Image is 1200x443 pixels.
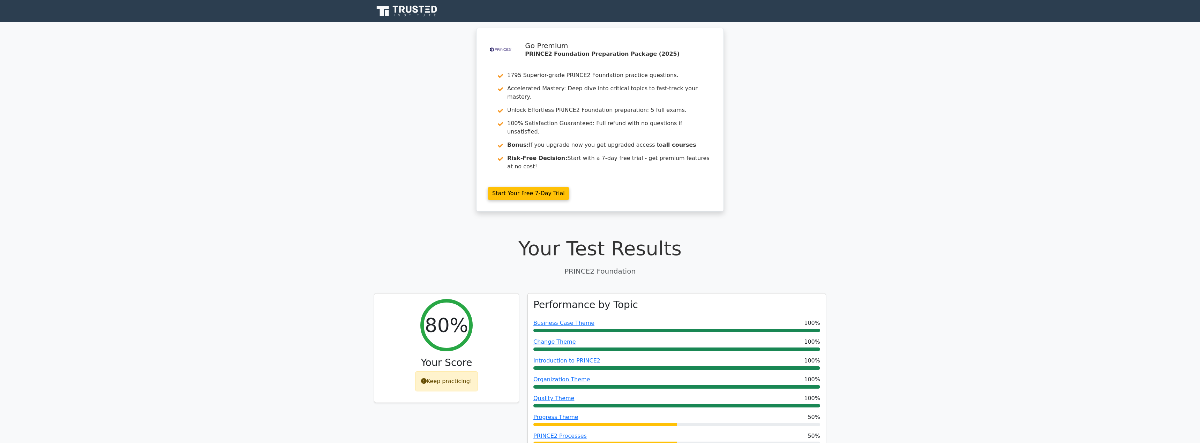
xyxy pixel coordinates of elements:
span: 100% [804,338,820,346]
h3: Performance by Topic [533,299,638,311]
a: Business Case Theme [533,320,594,326]
a: Change Theme [533,338,576,345]
span: 100% [804,357,820,365]
a: Organization Theme [533,376,590,383]
div: Keep practicing! [415,371,478,391]
span: 100% [804,394,820,403]
h1: Your Test Results [374,237,826,260]
a: Quality Theme [533,395,574,402]
a: PRINCE2 Processes [533,433,587,439]
a: Progress Theme [533,414,578,420]
h2: 80% [425,313,468,337]
span: 100% [804,375,820,384]
span: 50% [808,413,820,421]
span: 50% [808,432,820,440]
h3: Your Score [380,357,513,369]
p: PRINCE2 Foundation [374,266,826,276]
a: Start Your Free 7-Day Trial [488,187,569,200]
a: Introduction to PRINCE2 [533,357,600,364]
span: 100% [804,319,820,327]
